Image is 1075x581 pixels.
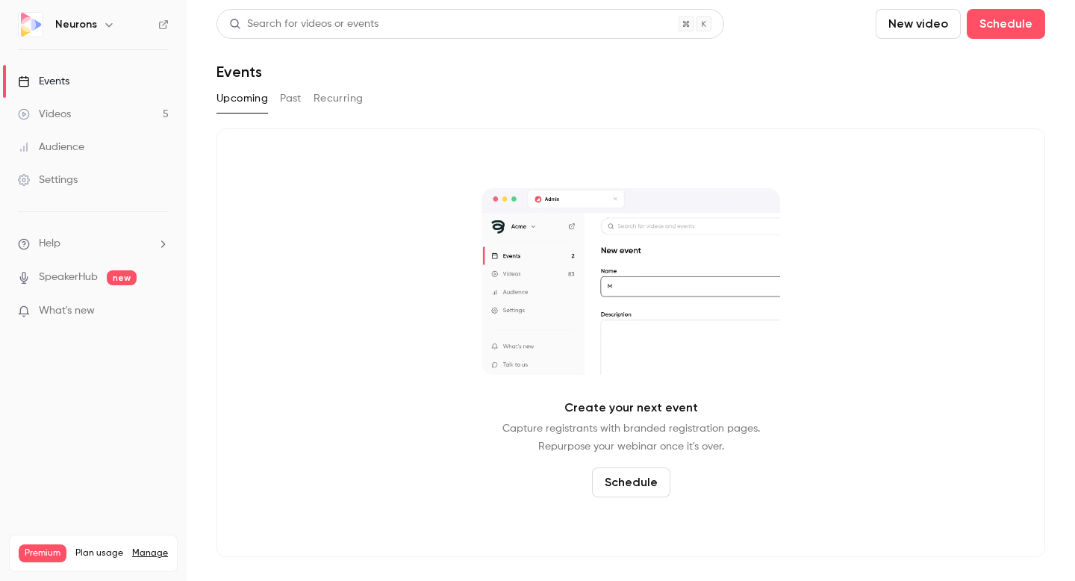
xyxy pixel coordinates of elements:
[314,87,364,111] button: Recurring
[592,467,670,497] button: Schedule
[564,399,698,417] p: Create your next event
[502,420,760,456] p: Capture registrants with branded registration pages. Repurpose your webinar once it's over.
[18,236,169,252] li: help-dropdown-opener
[216,63,262,81] h1: Events
[18,74,69,89] div: Events
[19,544,66,562] span: Premium
[107,270,137,285] span: new
[18,173,78,187] div: Settings
[39,270,98,285] a: SpeakerHub
[876,9,961,39] button: New video
[39,303,95,319] span: What's new
[39,236,60,252] span: Help
[18,107,71,122] div: Videos
[55,17,97,32] h6: Neurons
[967,9,1045,39] button: Schedule
[229,16,378,32] div: Search for videos or events
[216,87,268,111] button: Upcoming
[132,547,168,559] a: Manage
[75,547,123,559] span: Plan usage
[18,140,84,155] div: Audience
[19,13,43,37] img: Neurons
[280,87,302,111] button: Past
